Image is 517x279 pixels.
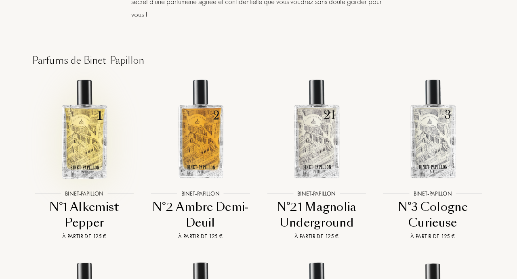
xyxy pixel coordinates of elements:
div: N°21 Magnolia Underground [262,199,372,231]
div: N°2 Ambre Demi-Deuil [146,199,256,231]
div: Binet-Papillon [293,189,340,198]
div: À partir de 125 € [378,232,488,241]
div: À partir de 125 € [146,232,256,241]
div: À partir de 125 € [262,232,372,241]
img: N°2 Ambre Demi-Deuil Binet Papillon [148,77,253,181]
div: À partir de 125 € [29,232,139,241]
div: Binet-Papillon [61,189,107,198]
img: N°21 Magnolia Underground Binet Papillon [264,77,369,181]
a: N°3 Cologne Curieuse Binet PapillonBinet-PapillonN°3 Cologne CurieuseÀ partir de 125 € [375,68,491,251]
a: N°21 Magnolia Underground Binet PapillonBinet-PapillonN°21 Magnolia UndergroundÀ partir de 125 € [258,68,375,251]
img: N°1 Alkemist Pepper Binet Papillon [32,77,137,181]
div: Binet-Papillon [177,189,224,198]
div: N°3 Cologne Curieuse [378,199,488,231]
img: N°3 Cologne Curieuse Binet Papillon [380,77,485,181]
a: N°1 Alkemist Pepper Binet PapillonBinet-PapillonN°1 Alkemist PepperÀ partir de 125 € [26,68,143,251]
a: N°2 Ambre Demi-Deuil Binet PapillonBinet-PapillonN°2 Ambre Demi-DeuilÀ partir de 125 € [143,68,259,251]
div: Parfums de Binet-Papillon [26,53,491,68]
div: Binet-Papillon [410,189,456,198]
div: N°1 Alkemist Pepper [29,199,139,231]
